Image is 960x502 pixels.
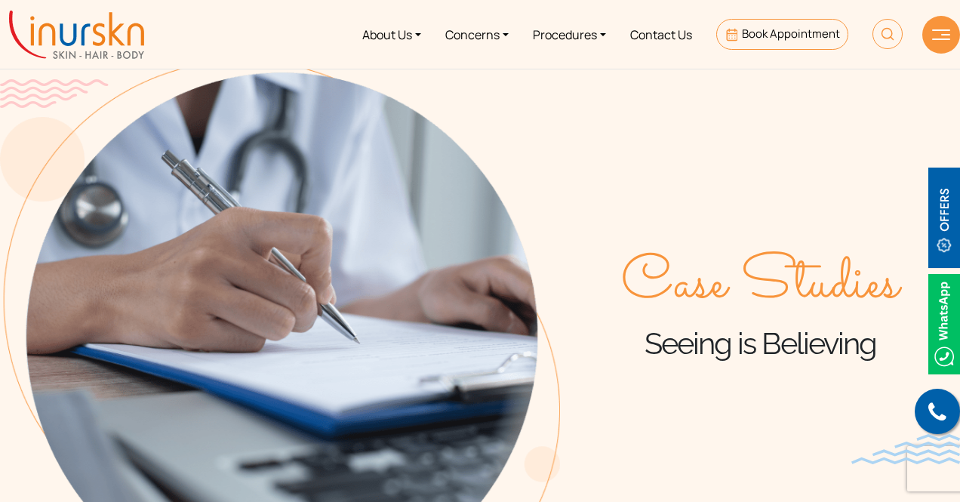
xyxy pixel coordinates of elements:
[618,6,704,63] a: Contact Us
[560,251,960,362] div: Seeing is Believing
[521,6,618,63] a: Procedures
[932,29,950,40] img: hamLine.svg
[433,6,521,63] a: Concerns
[872,19,903,49] img: HeaderSearch
[350,6,433,63] a: About Us
[9,11,144,59] img: inurskn-logo
[851,434,960,464] img: bluewave
[928,314,960,331] a: Whatsappicon
[742,26,840,42] span: Book Appointment
[928,274,960,374] img: Whatsappicon
[716,19,848,50] a: Book Appointment
[621,251,899,319] span: Case Studies
[928,168,960,268] img: offerBt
